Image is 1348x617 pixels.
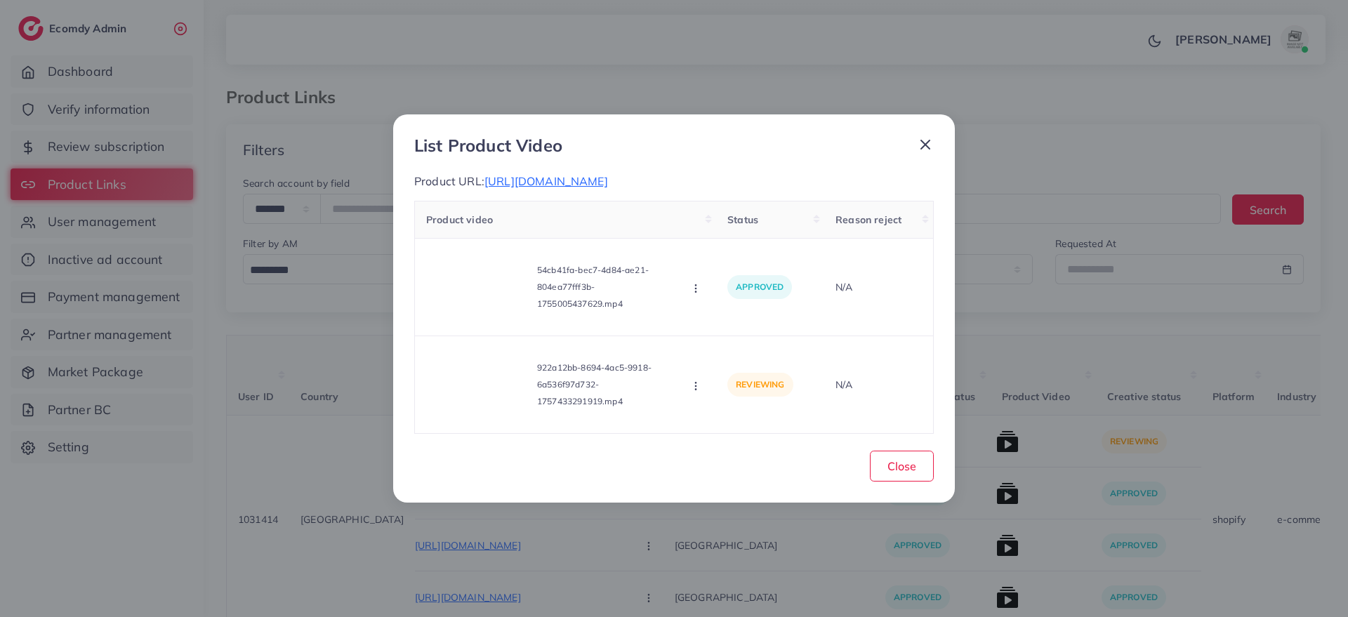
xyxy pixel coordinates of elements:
[537,262,678,312] p: 54cb41fa-bec7-4d84-ae21-804ea77fff3b-1755005437629.mp4
[484,174,608,188] span: [URL][DOMAIN_NAME]
[414,173,934,190] p: Product URL:
[426,213,493,226] span: Product video
[835,213,901,226] span: Reason reject
[727,275,792,299] p: approved
[727,213,758,226] span: Status
[835,279,922,296] p: N/A
[414,135,562,156] h3: List Product Video
[727,373,793,397] p: reviewing
[870,451,934,481] button: Close
[835,376,922,393] p: N/A
[887,459,916,473] span: Close
[537,359,678,410] p: 922a12bb-8694-4ac5-9918-6a536f97d732-1757433291919.mp4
